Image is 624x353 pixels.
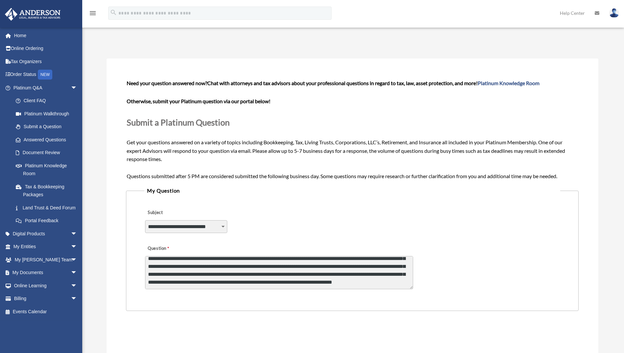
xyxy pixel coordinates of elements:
[89,12,97,17] a: menu
[5,55,87,68] a: Tax Organizers
[110,9,117,16] i: search
[9,107,87,120] a: Platinum Walkthrough
[5,68,87,82] a: Order StatusNEW
[145,244,196,253] label: Question
[38,70,52,80] div: NEW
[9,94,87,107] a: Client FAQ
[5,240,87,253] a: My Entitiesarrow_drop_down
[207,80,539,86] span: Chat with attorneys and tax advisors about your professional questions in regard to tax, law, ass...
[9,146,87,159] a: Document Review
[71,279,84,293] span: arrow_drop_down
[478,80,539,86] a: Platinum Knowledge Room
[9,201,87,214] a: Land Trust & Deed Forum
[9,214,87,227] a: Portal Feedback
[127,80,578,179] span: Get your questions answered on a variety of topics including Bookkeeping, Tax, Living Trusts, Cor...
[5,266,87,279] a: My Documentsarrow_drop_down
[9,133,87,146] a: Answered Questions
[71,292,84,306] span: arrow_drop_down
[5,42,87,55] a: Online Ordering
[71,81,84,95] span: arrow_drop_down
[127,117,230,127] span: Submit a Platinum Question
[71,227,84,241] span: arrow_drop_down
[5,305,87,318] a: Events Calendar
[71,240,84,254] span: arrow_drop_down
[5,81,87,94] a: Platinum Q&Aarrow_drop_down
[5,292,87,305] a: Billingarrow_drop_down
[144,186,560,195] legend: My Question
[609,8,619,18] img: User Pic
[5,279,87,292] a: Online Learningarrow_drop_down
[145,208,208,217] label: Subject
[5,253,87,266] a: My [PERSON_NAME] Teamarrow_drop_down
[71,253,84,267] span: arrow_drop_down
[5,227,87,240] a: Digital Productsarrow_drop_down
[9,180,87,201] a: Tax & Bookkeeping Packages
[9,120,84,133] a: Submit a Question
[127,98,270,104] b: Otherwise, submit your Platinum question via our portal below!
[71,266,84,280] span: arrow_drop_down
[3,8,62,21] img: Anderson Advisors Platinum Portal
[5,29,87,42] a: Home
[9,159,87,180] a: Platinum Knowledge Room
[127,80,207,86] span: Need your question answered now?
[89,9,97,17] i: menu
